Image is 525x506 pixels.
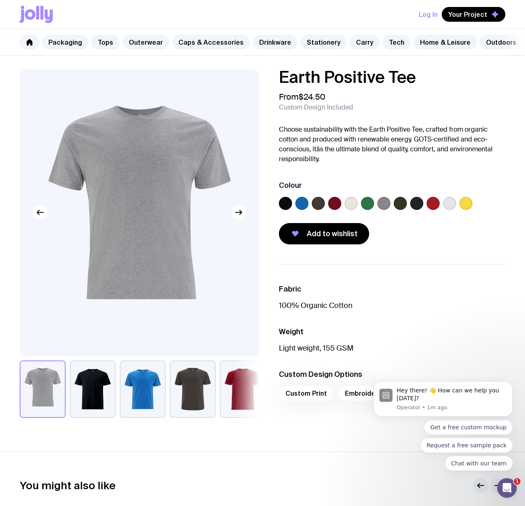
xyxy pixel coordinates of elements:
[279,284,505,294] h3: Fabric
[382,35,411,50] a: Tech
[299,91,325,102] span: $24.50
[442,7,505,22] button: Your Project
[279,223,369,244] button: Add to wishlist
[279,343,505,353] p: Light weight, 155 GSM
[279,301,505,310] p: 100% Organic Cotton
[91,35,120,50] a: Tops
[20,479,116,492] h2: You might also like
[279,69,505,85] h1: Earth Positive Tee
[419,7,438,22] button: Log In
[42,35,89,50] a: Packaging
[497,478,517,498] iframe: Intercom live chat
[122,35,169,50] a: Outerwear
[413,35,477,50] a: Home & Leisure
[448,10,487,18] span: Your Project
[279,180,302,190] h3: Colour
[279,369,505,379] h3: Custom Design Options
[253,35,298,50] a: Drinkware
[300,35,347,50] a: Stationery
[279,92,325,102] span: From
[361,372,525,502] iframe: Intercom notifications message
[279,103,353,112] span: Custom Design Included
[479,35,523,50] a: Outdoors
[514,478,520,485] span: 1
[307,229,358,239] span: Add to wishlist
[172,35,250,50] a: Caps & Accessories
[349,35,380,50] a: Carry
[279,327,505,337] h3: Weight
[279,125,505,164] p: Choose sustainability with the Earth Positive Tee, crafted from organic cotton and produced with ...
